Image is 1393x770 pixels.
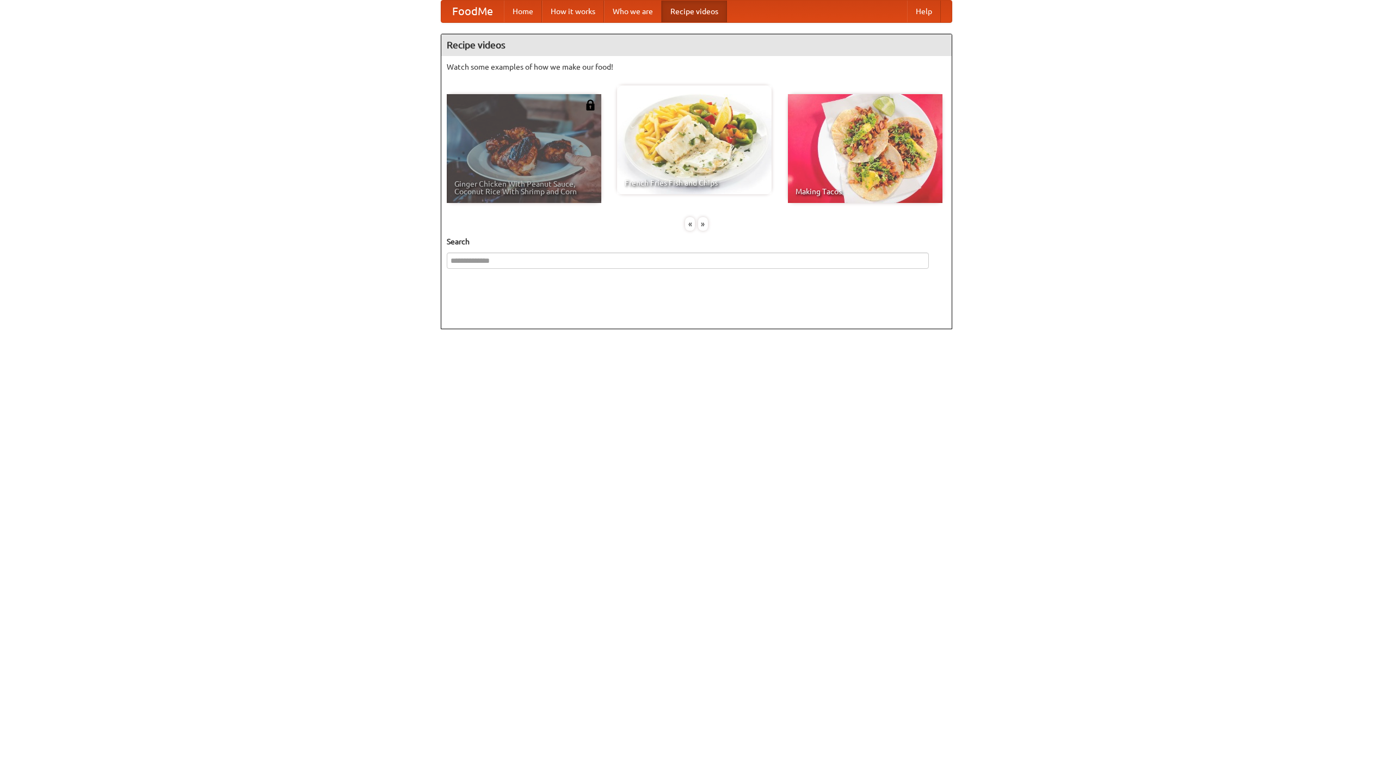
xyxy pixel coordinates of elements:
a: Help [907,1,941,22]
img: 483408.png [585,100,596,110]
a: Who we are [604,1,662,22]
div: « [685,217,695,231]
a: FoodMe [441,1,504,22]
a: How it works [542,1,604,22]
div: » [698,217,708,231]
span: Making Tacos [796,188,935,195]
a: Making Tacos [788,94,942,203]
p: Watch some examples of how we make our food! [447,61,946,72]
h5: Search [447,236,946,247]
a: Recipe videos [662,1,727,22]
h4: Recipe videos [441,34,952,56]
span: French Fries Fish and Chips [625,179,764,187]
a: French Fries Fish and Chips [617,85,772,194]
a: Home [504,1,542,22]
